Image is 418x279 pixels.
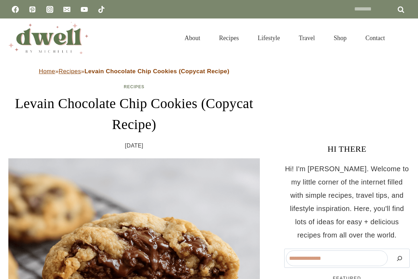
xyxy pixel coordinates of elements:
[125,141,144,151] time: [DATE]
[39,68,55,75] a: Home
[77,2,91,16] a: YouTube
[175,26,210,50] a: About
[124,84,145,89] a: Recipes
[84,68,229,75] strong: Levain Chocolate Chip Cookies (Copycat Recipe)
[210,26,248,50] a: Recipes
[25,2,39,16] a: Pinterest
[248,26,289,50] a: Lifestyle
[356,26,394,50] a: Contact
[94,2,108,16] a: TikTok
[8,2,22,16] a: Facebook
[39,68,230,75] span: » »
[324,26,356,50] a: Shop
[59,68,81,75] a: Recipes
[289,26,324,50] a: Travel
[391,250,408,266] button: Search
[175,26,394,50] nav: Primary Navigation
[284,143,410,155] h3: HI THERE
[284,162,410,242] p: Hi! I'm [PERSON_NAME]. Welcome to my little corner of the internet filled with simple recipes, tr...
[8,93,260,135] h1: Levain Chocolate Chip Cookies (Copycat Recipe)
[60,2,74,16] a: Email
[398,32,410,44] button: View Search Form
[43,2,57,16] a: Instagram
[8,22,88,54] img: DWELL by michelle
